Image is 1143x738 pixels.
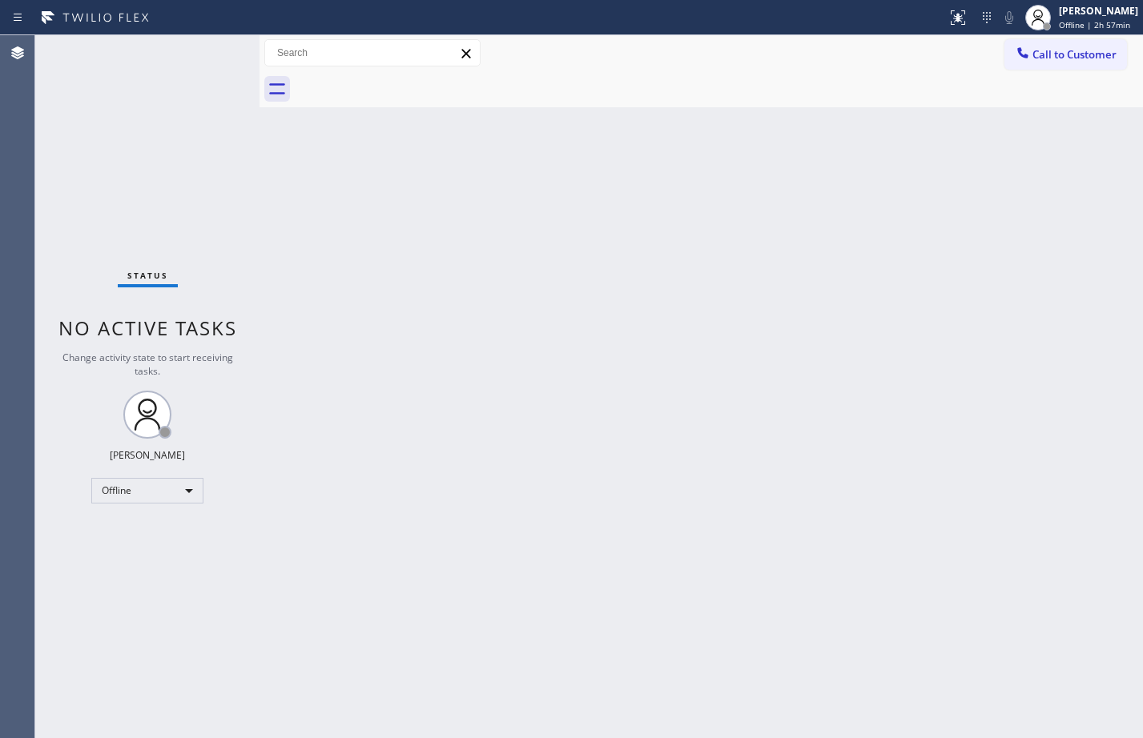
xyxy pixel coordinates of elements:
span: Offline | 2h 57min [1059,19,1130,30]
div: [PERSON_NAME] [110,448,185,462]
span: Call to Customer [1032,47,1117,62]
button: Call to Customer [1004,39,1127,70]
span: Status [127,270,168,281]
div: Offline [91,478,203,503]
span: No active tasks [58,315,237,341]
div: [PERSON_NAME] [1059,4,1138,18]
span: Change activity state to start receiving tasks. [62,351,233,378]
input: Search [265,40,480,66]
button: Mute [998,6,1020,29]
